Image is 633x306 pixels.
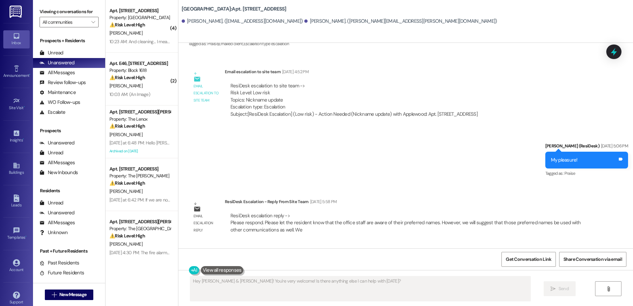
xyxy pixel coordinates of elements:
[29,72,30,77] span: •
[40,260,79,266] div: Past Residents
[3,30,30,48] a: Inbox
[40,89,76,96] div: Maintenance
[109,123,145,129] strong: ⚠️ Risk Level: High
[109,75,145,80] strong: ⚠️ Risk Level: High
[40,109,65,116] div: Escalate
[40,209,75,216] div: Unanswered
[40,269,84,276] div: Future Residents
[109,108,170,115] div: Apt. [STREET_ADDRESS][PERSON_NAME]
[109,250,230,256] div: [DATE] 4:30 PM: The fire alarm still goes off throughout the night
[24,105,25,109] span: •
[194,83,219,104] div: Email escalation to site team
[109,83,142,89] span: [PERSON_NAME]
[109,197,361,203] div: [DATE] at 6:42 PM: If we are not contacted within the next 24 hours regarding our rent issues you...
[230,111,478,118] div: Subject: [ResiDesk Escalation] (Low risk) - Action Needed (Nickname update) with Applewood: Apt. ...
[551,286,556,291] i: 
[40,79,86,86] div: Review follow-ups
[3,128,30,145] a: Insights •
[281,68,309,75] div: [DATE] 4:52 PM
[109,188,142,194] span: [PERSON_NAME]
[194,213,219,234] div: Email escalation reply
[3,225,30,243] a: Templates •
[563,256,622,263] span: Share Conversation via email
[40,159,75,166] div: All Messages
[109,132,142,138] span: [PERSON_NAME]
[40,59,75,66] div: Unanswered
[109,225,170,232] div: Property: The [GEOGRAPHIC_DATA]
[230,82,478,111] div: ResiDesk escalation to site team -> Risk Level: Low risk Topics: Nickname update Escalation type:...
[304,18,497,25] div: [PERSON_NAME]. ([PERSON_NAME][EMAIL_ADDRESS][PERSON_NAME][DOMAIN_NAME])
[40,7,99,17] label: Viewing conversations for
[244,41,289,46] span: Escalation type escalation
[59,291,86,298] span: New Message
[40,139,75,146] div: Unanswered
[506,256,551,263] span: Get Conversation Link
[3,257,30,275] a: Account
[109,166,170,172] div: Apt. [STREET_ADDRESS]
[40,219,75,226] div: All Messages
[109,180,145,186] strong: ⚠️ Risk Level: High
[207,41,219,46] span: Praise ,
[599,142,628,149] div: [DATE] 5:06 PM
[52,292,57,297] i: 
[225,198,588,207] div: ResiDesk Escalation - Reply From Site Team
[109,116,170,123] div: Property: The Lenox
[40,149,63,156] div: Unread
[109,147,171,155] div: Archived on [DATE]
[91,19,95,25] i: 
[25,234,26,239] span: •
[109,14,170,21] div: Property: [GEOGRAPHIC_DATA]
[564,170,575,176] span: Praise
[225,68,483,77] div: Email escalation to site team
[219,41,243,46] span: Emailed client ,
[188,39,289,48] div: Tagged as:
[501,252,556,267] button: Get Conversation Link
[33,187,105,194] div: Residents
[190,276,530,301] textarea: Hey [PERSON_NAME] & [PERSON_NAME]! You're very welcome! Is there anything else I can help with [D...
[109,7,170,14] div: Apt. [STREET_ADDRESS]
[40,69,75,76] div: All Messages
[43,17,88,27] input: All communities
[33,127,105,134] div: Prospects
[182,18,303,25] div: [PERSON_NAME]. ([EMAIL_ADDRESS][DOMAIN_NAME])
[109,241,142,247] span: [PERSON_NAME]
[230,212,581,233] div: ResiDesk escalation reply -> Please respond. Please let the resident know that the office staff a...
[40,229,68,236] div: Unknown
[606,286,611,291] i: 
[109,91,150,97] div: 10:03 AM: (An Image)
[109,30,142,36] span: [PERSON_NAME]
[10,6,23,18] img: ResiDesk Logo
[45,290,94,300] button: New Message
[33,248,105,255] div: Past + Future Residents
[545,168,628,178] div: Tagged as:
[109,218,170,225] div: Apt. [STREET_ADDRESS][PERSON_NAME]
[109,233,145,239] strong: ⚠️ Risk Level: High
[558,285,569,292] span: Send
[109,39,187,45] div: 10:23 AM: And cleaning... I mean it's gross
[3,193,30,210] a: Leads
[109,67,170,74] div: Property: Block 1618
[3,160,30,178] a: Buildings
[40,169,78,176] div: New Inbounds
[544,281,576,296] button: Send
[33,37,105,44] div: Prospects + Residents
[40,199,63,206] div: Unread
[551,157,578,164] div: My pleasure!
[309,198,337,205] div: [DATE] 5:58 PM
[109,22,145,28] strong: ⚠️ Risk Level: High
[40,49,63,56] div: Unread
[182,6,286,13] b: [GEOGRAPHIC_DATA]: Apt. [STREET_ADDRESS]
[559,252,626,267] button: Share Conversation via email
[109,60,170,67] div: Apt. E46, [STREET_ADDRESS]
[23,137,24,141] span: •
[545,142,628,152] div: [PERSON_NAME] (ResiDesk)
[40,99,80,106] div: WO Follow-ups
[3,95,30,113] a: Site Visit •
[109,172,170,179] div: Property: The [PERSON_NAME]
